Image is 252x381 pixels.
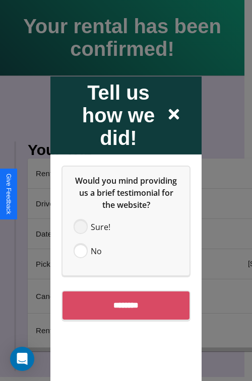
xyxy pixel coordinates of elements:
[91,220,110,233] span: Sure!
[10,347,34,371] div: Open Intercom Messenger
[5,174,12,214] div: Give Feedback
[75,175,179,210] span: Would you mind providing us a brief testimonial for the website?
[91,245,102,257] span: No
[71,81,166,149] h2: Tell us how we did!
